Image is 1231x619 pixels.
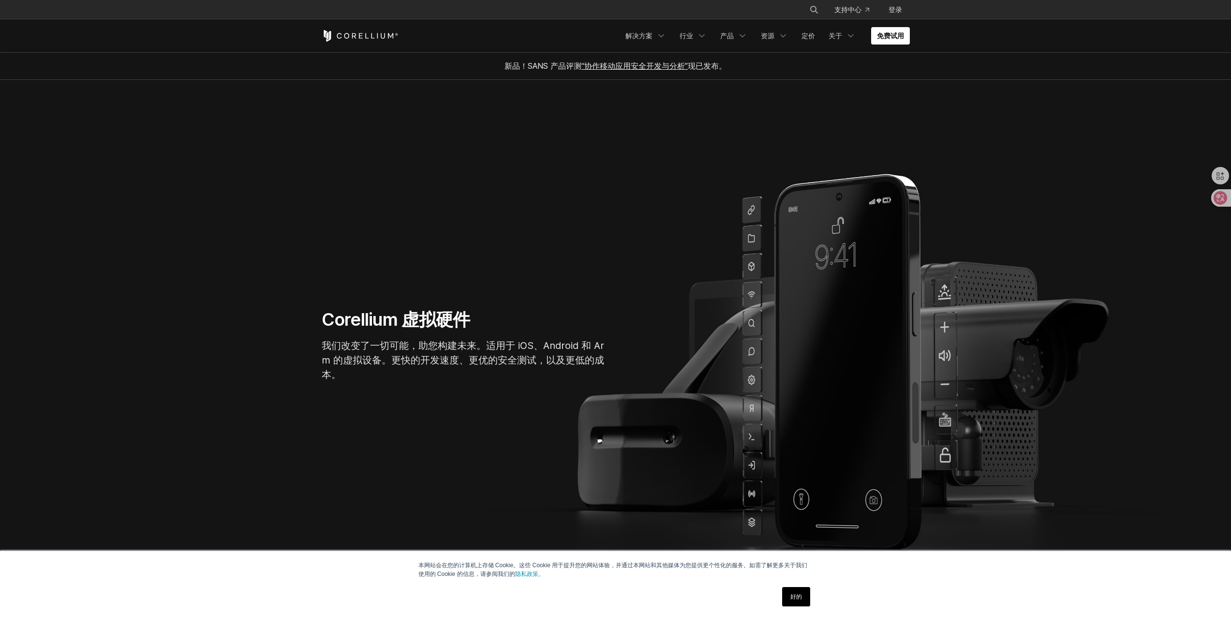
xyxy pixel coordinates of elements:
button: 搜索 [805,1,823,18]
font: 支持中心 [834,5,861,14]
a: 好的 [782,587,810,606]
font: 新品！SANS 产品评测 [504,61,581,71]
font: 资源 [761,31,774,40]
a: 隐私政策。 [515,571,544,577]
font: 登录 [889,5,902,14]
font: 产品 [720,31,734,40]
font: 解决方案 [625,31,653,40]
font: 行业 [680,31,693,40]
div: 导航菜单 [798,1,910,18]
font: 我们改变了一切可能，助您构建未来。适用于 iOS、Android 和 Arm 的虚拟设备。更快的开发速度、更优的安全测试，以及更低的成本。 [322,340,604,380]
font: 免费试用 [877,31,904,40]
font: Corellium 虚拟硬件 [322,309,470,330]
font: 好的 [790,593,802,600]
a: 科雷利姆之家 [322,30,399,42]
font: 定价 [801,31,815,40]
font: 现已发布。 [688,61,727,71]
div: 导航菜单 [620,27,910,45]
font: 关于 [829,31,842,40]
font: 本网站会在您的计算机上存储 Cookie。这些 Cookie 用于提升您的网站体验，并通过本网站和其他媒体为您提供更个性化的服务。如需了解更多关于我们使用的 Cookie 的信息，请参阅我们的 [418,562,808,577]
a: “协作移动应用安全开发与分析” [581,61,688,71]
